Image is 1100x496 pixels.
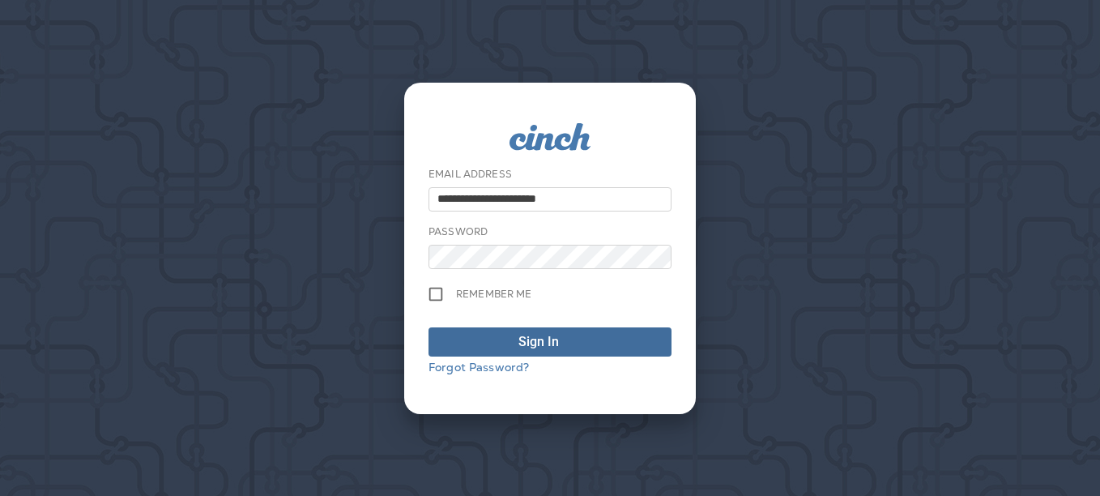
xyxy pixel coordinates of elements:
label: Email Address [428,168,512,181]
label: Password [428,225,488,238]
button: Sign In [428,327,672,357]
div: Sign In [518,332,559,352]
a: Forgot Password? [428,360,529,374]
span: Remember me [456,288,532,301]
